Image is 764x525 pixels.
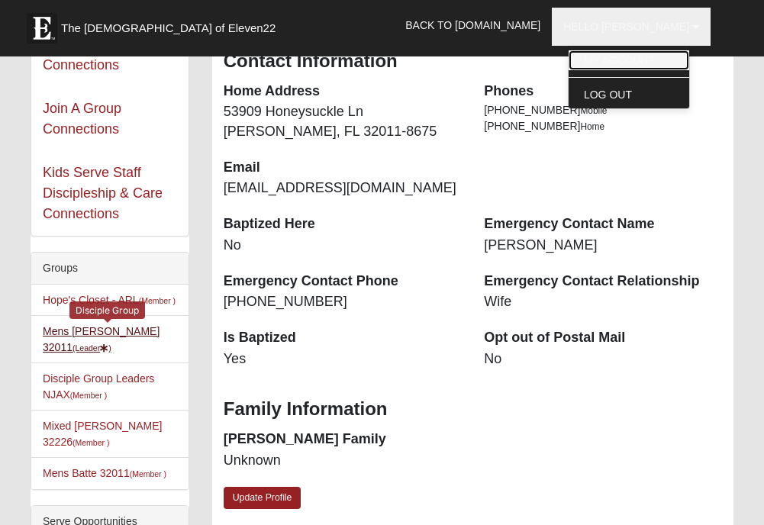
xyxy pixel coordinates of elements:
[224,328,462,348] dt: Is Baptized
[580,121,604,132] span: Home
[224,430,462,449] dt: [PERSON_NAME] Family
[224,214,462,234] dt: Baptized Here
[224,179,462,198] dd: [EMAIL_ADDRESS][DOMAIN_NAME]
[563,21,689,33] span: Hello [PERSON_NAME]
[224,398,722,420] h3: Family Information
[224,272,462,291] dt: Emergency Contact Phone
[31,253,189,285] div: Groups
[569,85,689,105] a: Log Out
[569,50,689,70] a: My Account
[224,158,462,178] dt: Email
[43,165,163,221] a: Kids Serve Staff Discipleship & Care Connections
[394,6,552,44] a: Back to [DOMAIN_NAME]
[73,343,111,353] small: (Leader )
[484,118,722,134] li: [PHONE_NUMBER]
[43,294,176,306] a: Hope's Closet - ARL(Member )
[484,349,722,369] dd: No
[43,467,166,479] a: Mens Batte 32011(Member )
[43,372,154,401] a: Disciple Group Leaders NJAX(Member )
[73,438,109,447] small: (Member )
[139,296,176,305] small: (Member )
[224,102,462,141] dd: 53909 Honeysuckle Ln [PERSON_NAME], FL 32011-8675
[43,325,160,353] a: Mens [PERSON_NAME] 32011(Leader)
[61,21,276,36] span: The [DEMOGRAPHIC_DATA] of Eleven22
[224,236,462,256] dd: No
[27,13,57,43] img: Eleven22 logo
[224,451,462,471] dd: Unknown
[19,5,324,43] a: The [DEMOGRAPHIC_DATA] of Eleven22
[69,301,145,319] div: Disciple Group
[224,349,462,369] dd: Yes
[484,236,722,256] dd: [PERSON_NAME]
[552,8,711,46] a: Hello [PERSON_NAME]
[224,292,462,312] dd: [PHONE_NUMBER]
[130,469,166,478] small: (Member )
[580,105,607,116] span: Mobile
[224,82,462,101] dt: Home Address
[484,102,722,118] li: [PHONE_NUMBER]
[43,101,121,137] a: Join A Group Connections
[484,82,722,101] dt: Phones
[43,420,162,448] a: Mixed [PERSON_NAME] 32226(Member )
[70,391,107,400] small: (Member )
[484,328,722,348] dt: Opt out of Postal Mail
[484,292,722,312] dd: Wife
[484,214,722,234] dt: Emergency Contact Name
[484,272,722,291] dt: Emergency Contact Relationship
[224,50,722,72] h3: Contact Information
[224,487,301,509] a: Update Profile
